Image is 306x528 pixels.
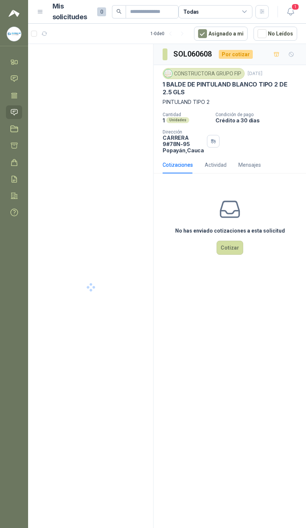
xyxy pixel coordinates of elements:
img: Company Logo [7,27,21,41]
img: Company Logo [164,70,172,78]
span: 0 [97,7,106,16]
div: Cotizaciones [163,161,193,169]
button: No Leídos [254,27,297,41]
h3: No has enviado cotizaciones a esta solicitud [175,227,285,235]
button: 1 [284,5,297,18]
p: Dirección [163,129,204,135]
p: 1 BALDE DE PINTULAND BLANCO TIPO 2 DE 2.5 GLS [163,81,297,97]
span: search [116,9,122,14]
p: [DATE] [248,70,262,77]
div: Actividad [205,161,227,169]
div: Todas [183,8,199,16]
h1: Mis solicitudes [52,1,92,23]
div: 1 - 0 de 0 [150,28,188,40]
p: Cantidad [163,112,210,117]
div: Mensajes [238,161,261,169]
img: Logo peakr [8,9,20,18]
div: Por cotizar [219,50,253,59]
div: Unidades [166,117,189,123]
p: CARRERA 9#78N-95 Popayán , Cauca [163,135,204,153]
span: 1 [291,3,299,10]
p: Crédito a 30 días [215,117,303,123]
p: Condición de pago [215,112,303,117]
h3: SOL060608 [173,48,213,60]
button: Asignado a mi [194,27,248,41]
button: Cotizar [217,241,243,255]
p: PINTULAND TIPO 2 [163,98,297,106]
div: CONSTRUCTORA GRUPO FIP [163,68,245,79]
p: 1 [163,117,165,123]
